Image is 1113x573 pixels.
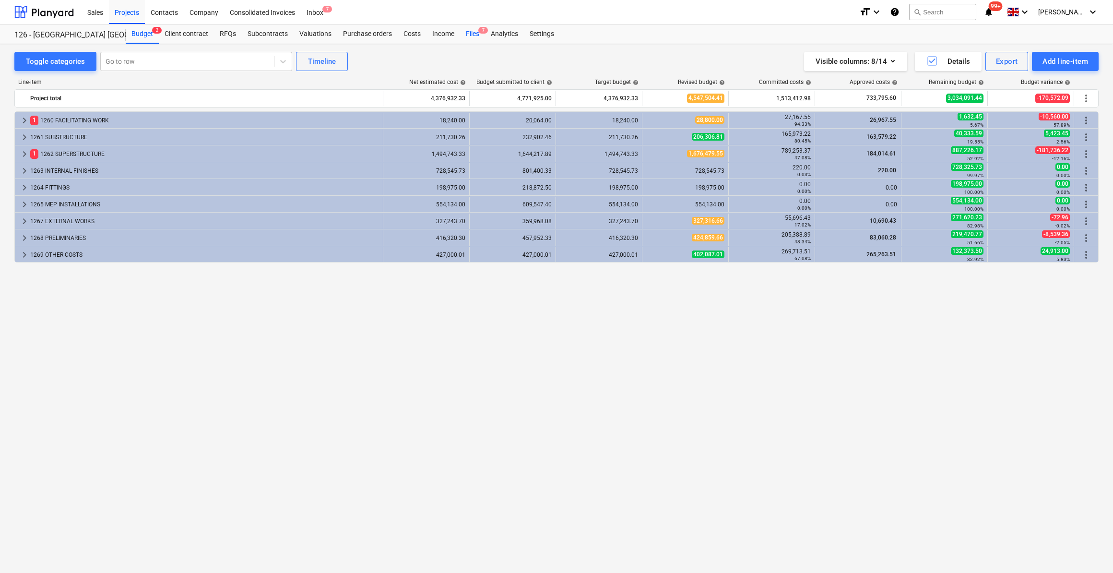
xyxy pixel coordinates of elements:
[560,134,638,141] div: 211,730.26
[560,235,638,241] div: 416,320.30
[733,91,811,106] div: 1,513,412.98
[1080,215,1092,227] span: More actions
[733,198,811,211] div: 0.00
[1021,79,1070,85] div: Budget variance
[646,201,724,208] div: 554,134.00
[1080,249,1092,261] span: More actions
[26,55,85,68] div: Toggle categories
[865,251,897,258] span: 265,263.51
[951,214,983,221] span: 271,620.23
[30,214,379,229] div: 1267 EXTERNAL WORKS
[804,52,907,71] button: Visible columns:8/14
[1080,182,1092,193] span: More actions
[387,201,465,208] div: 554,134.00
[951,230,983,238] span: 219,470.77
[976,80,984,85] span: help
[1032,52,1099,71] button: Add line-item
[126,24,159,44] div: Budget
[242,24,294,44] a: Subcontracts
[967,223,983,228] small: 82.98%
[294,24,337,44] a: Valuations
[967,173,983,178] small: 99.97%
[296,52,348,71] button: Timeline
[1055,223,1070,228] small: -0.02%
[951,180,983,188] span: 198,975.00
[926,55,970,68] div: Details
[595,79,639,85] div: Target budget
[19,115,30,126] span: keyboard_arrow_right
[890,6,900,18] i: Knowledge base
[794,138,811,143] small: 80.45%
[474,251,552,258] div: 427,000.01
[869,234,897,241] span: 83,060.28
[30,149,38,158] span: 1
[19,199,30,210] span: keyboard_arrow_right
[646,184,724,191] div: 198,975.00
[909,4,976,20] button: Search
[30,230,379,246] div: 1268 PRELIMINARIES
[1080,115,1092,126] span: More actions
[460,24,485,44] a: Files7
[1080,148,1092,160] span: More actions
[967,240,983,245] small: 51.66%
[1039,113,1070,120] span: -10,560.00
[474,91,552,106] div: 4,771,925.00
[819,201,897,208] div: 0.00
[967,139,983,144] small: 19.55%
[733,181,811,194] div: 0.00
[859,6,871,18] i: format_size
[1050,214,1070,221] span: -72.96
[970,122,983,128] small: 5.67%
[819,184,897,191] div: 0.00
[967,257,983,262] small: 32.92%
[30,146,379,162] div: 1262 SUPERSTRUCTURE
[387,251,465,258] div: 427,000.01
[797,205,811,211] small: 0.00%
[984,6,994,18] i: notifications
[958,113,983,120] span: 1,632.45
[733,164,811,178] div: 220.00
[152,27,162,34] span: 2
[804,80,811,85] span: help
[816,55,896,68] div: Visible columns : 8/14
[794,239,811,244] small: 48.34%
[322,6,332,12] span: 7
[30,197,379,212] div: 1265 MEP INSTALLATIONS
[1035,94,1070,103] span: -170,572.09
[560,201,638,208] div: 554,134.00
[869,217,897,224] span: 10,690.43
[474,134,552,141] div: 232,902.46
[1041,247,1070,255] span: 24,913.00
[890,80,898,85] span: help
[337,24,398,44] a: Purchase orders
[560,117,638,124] div: 18,240.00
[1063,80,1070,85] span: help
[692,234,724,241] span: 424,859.66
[1056,173,1070,178] small: 0.00%
[19,131,30,143] span: keyboard_arrow_right
[1052,122,1070,128] small: -57.89%
[474,184,552,191] div: 218,872.50
[19,182,30,193] span: keyboard_arrow_right
[1087,6,1099,18] i: keyboard_arrow_down
[30,116,38,125] span: 1
[687,94,724,103] span: 4,547,504.41
[19,165,30,177] span: keyboard_arrow_right
[524,24,560,44] a: Settings
[954,130,983,137] span: 40,333.59
[30,130,379,145] div: 1261 SUBSTRUCTURE
[692,251,724,258] span: 402,087.01
[733,147,811,161] div: 789,253.37
[560,151,638,157] div: 1,494,743.33
[1019,6,1030,18] i: keyboard_arrow_down
[426,24,460,44] a: Income
[1080,131,1092,143] span: More actions
[695,116,724,124] span: 28,800.00
[474,167,552,174] div: 801,400.33
[1080,93,1092,104] span: More actions
[794,256,811,261] small: 67.08%
[387,91,465,106] div: 4,376,932.33
[1055,197,1070,204] span: 0.00
[733,231,811,245] div: 205,388.89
